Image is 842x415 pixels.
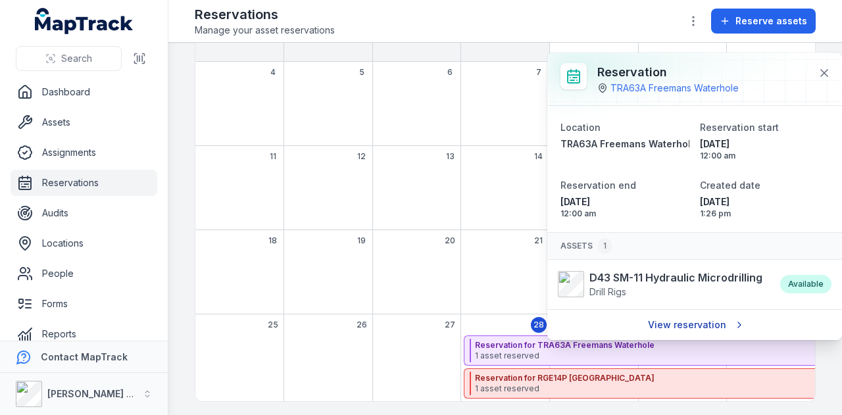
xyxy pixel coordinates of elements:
span: Created date [700,180,760,191]
span: Reservation start [700,122,779,133]
span: 12:00 am [700,151,829,161]
span: 20 [445,235,455,246]
span: 27 [445,320,455,330]
span: 14 [534,151,543,162]
div: Available [780,275,831,293]
span: 13 [446,151,455,162]
strong: [PERSON_NAME] Group [47,388,155,399]
span: 19 [357,235,366,246]
a: Forms [11,291,157,317]
span: 6 [447,67,453,78]
h2: Reservations [195,5,335,24]
a: Reports [11,321,157,347]
a: Locations [11,230,157,256]
span: Reserve assets [735,14,807,28]
a: MapTrack [35,8,134,34]
span: Search [61,52,92,65]
button: Reserve assets [711,9,816,34]
a: Dashboard [11,79,157,105]
span: 5 [359,67,364,78]
a: D43 SM-11 Hydraulic MicrodrillingDrill Rigs [558,270,767,299]
a: Assignments [11,139,157,166]
span: Drill Rigs [589,286,626,297]
span: 26 [357,320,367,330]
strong: Contact MapTrack [41,351,128,362]
a: Reservations [11,170,157,196]
div: 1 [598,238,612,254]
span: 12 [357,151,366,162]
time: 12/09/2025, 12:00:00 am [560,195,689,219]
span: 11 [270,151,276,162]
span: 18 [268,235,277,246]
a: Audits [11,200,157,226]
time: 27/08/2025, 1:26:59 pm [700,195,829,219]
a: Assets [11,109,157,135]
a: People [11,260,157,287]
span: Manage your asset reservations [195,24,335,37]
span: Reservation end [560,180,636,191]
span: 28 [533,320,544,330]
a: TRA63A Freemans Waterhole [610,82,739,95]
span: [DATE] [560,195,689,208]
span: [DATE] [700,137,829,151]
button: Search [16,46,122,71]
a: View reservation [639,312,751,337]
span: 4 [270,67,276,78]
strong: D43 SM-11 Hydraulic Microdrilling [589,270,762,285]
span: 21 [534,235,543,246]
span: Location [560,122,601,133]
span: TRA63A Freemans Waterhole [560,138,697,149]
span: Assets [560,238,612,254]
h3: Reservation [597,63,739,82]
span: 25 [268,320,278,330]
time: 28/08/2025, 12:00:00 am [700,137,829,161]
span: 12:00 am [560,208,689,219]
a: TRA63A Freemans Waterhole [560,137,689,151]
span: 1:26 pm [700,208,829,219]
span: [DATE] [700,195,829,208]
span: 7 [536,67,541,78]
